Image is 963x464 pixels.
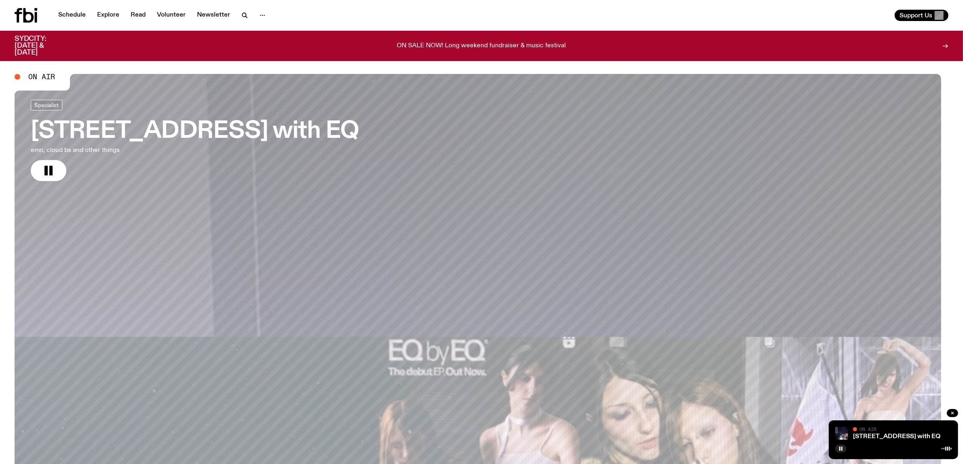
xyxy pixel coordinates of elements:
p: emo, cloud bs and other things [31,146,238,155]
a: Newsletter [192,10,235,21]
h3: [STREET_ADDRESS] with EQ [31,120,359,142]
a: [STREET_ADDRESS] with EQ [853,433,940,440]
span: On Air [28,73,55,80]
a: Read [126,10,150,21]
p: ON SALE NOW! Long weekend fundraiser & music festival [397,42,566,50]
a: Schedule [53,10,91,21]
span: Support Us [900,12,932,19]
h3: SYDCITY: [DATE] & [DATE] [15,36,66,56]
a: Volunteer [152,10,190,21]
button: Support Us [895,10,948,21]
a: Explore [92,10,124,21]
span: On Air [859,426,876,432]
a: [STREET_ADDRESS] with EQemo, cloud bs and other things [31,100,359,181]
span: Specialist [34,102,59,108]
a: Specialist [31,100,62,110]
